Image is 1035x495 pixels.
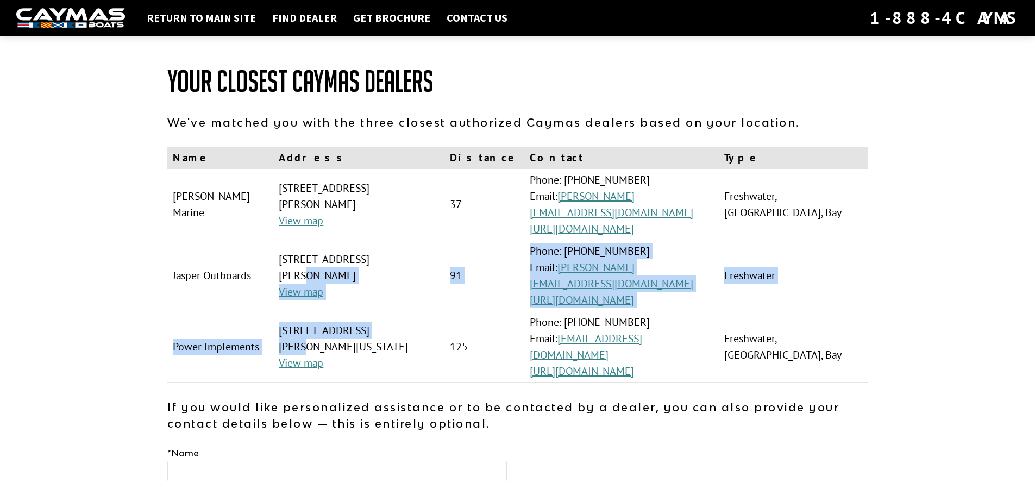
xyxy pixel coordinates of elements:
a: View map [279,356,323,370]
td: 91 [444,240,524,311]
td: Jasper Outboards [167,240,274,311]
h1: Your Closest Caymas Dealers [167,65,868,98]
th: Name [167,147,274,169]
td: Phone: [PHONE_NUMBER] Email: [524,240,719,311]
td: Freshwater [719,240,868,311]
a: [PERSON_NAME][EMAIL_ADDRESS][DOMAIN_NAME] [530,189,693,220]
th: Type [719,147,868,169]
a: Contact Us [441,11,513,25]
td: Power Implements [167,311,274,383]
a: [EMAIL_ADDRESS][DOMAIN_NAME] [530,331,642,362]
th: Address [273,147,444,169]
th: Contact [524,147,719,169]
p: We've matched you with the three closest authorized Caymas dealers based on your location. [167,114,868,130]
div: 1-888-4CAYMAS [870,6,1019,30]
a: Get Brochure [348,11,436,25]
a: [PERSON_NAME][EMAIL_ADDRESS][DOMAIN_NAME] [530,260,693,291]
p: If you would like personalized assistance or to be contacted by a dealer, you can also provide yo... [167,399,868,431]
a: View map [279,285,323,299]
th: Distance [444,147,524,169]
img: white-logo-c9c8dbefe5ff5ceceb0f0178aa75bf4bb51f6bca0971e226c86eb53dfe498488.png [16,8,125,28]
td: [STREET_ADDRESS][PERSON_NAME][US_STATE] [273,311,444,383]
td: [PERSON_NAME] Marine [167,169,274,240]
td: [STREET_ADDRESS][PERSON_NAME] [273,169,444,240]
td: Phone: [PHONE_NUMBER] Email: [524,169,719,240]
td: Freshwater, [GEOGRAPHIC_DATA], Bay [719,311,868,383]
label: Name [167,447,199,460]
a: [URL][DOMAIN_NAME] [530,222,634,236]
td: [STREET_ADDRESS][PERSON_NAME] [273,240,444,311]
a: Return to main site [141,11,261,25]
td: 37 [444,169,524,240]
td: Freshwater, [GEOGRAPHIC_DATA], Bay [719,169,868,240]
a: [URL][DOMAIN_NAME] [530,364,634,378]
td: Phone: [PHONE_NUMBER] Email: [524,311,719,383]
td: 125 [444,311,524,383]
a: Find Dealer [267,11,342,25]
a: [URL][DOMAIN_NAME] [530,293,634,307]
a: View map [279,214,323,228]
